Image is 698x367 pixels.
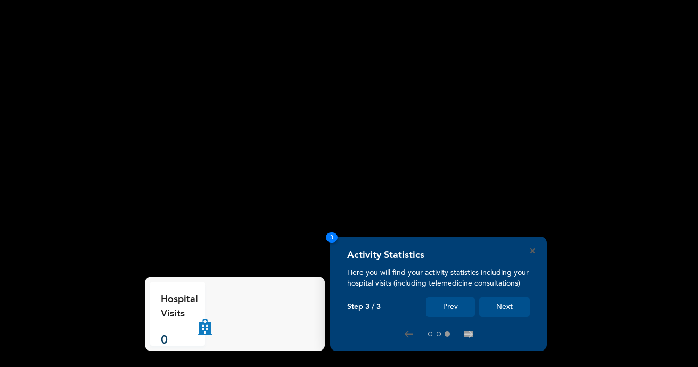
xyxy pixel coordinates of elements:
[347,303,381,312] p: Step 3 / 3
[426,297,475,317] button: Prev
[347,268,530,289] p: Here you will find your activity statistics including your hospital visits (including telemedicin...
[347,249,424,261] h4: Activity Statistics
[479,297,530,317] button: Next
[326,232,338,243] span: 3
[161,332,198,349] p: 0
[161,293,198,321] p: Hospital Visits
[530,248,535,253] button: Close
